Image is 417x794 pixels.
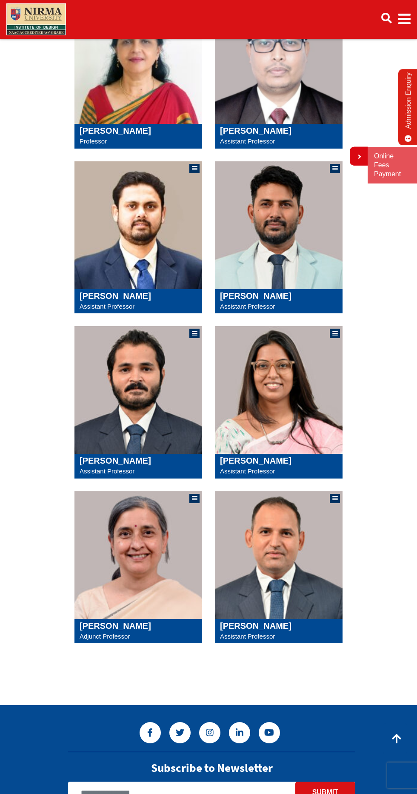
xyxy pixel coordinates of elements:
a: [PERSON_NAME] Assistant Professor [80,291,197,312]
a: [PERSON_NAME] Assistant Professor [220,621,337,642]
p: Assistant Professor [80,466,197,477]
img: Pradipta Biswas [74,161,202,289]
p: Assistant Professor [220,301,337,312]
h5: [PERSON_NAME] [220,621,337,631]
img: Suchitra Balasubrahmanyan [74,491,202,619]
img: main_logo [6,3,66,35]
a: Online Fees Payment [374,152,411,178]
img: Snehal Balapure [215,326,343,454]
a: [PERSON_NAME] Assistant Professor [220,456,337,477]
p: Assistant Professor [220,466,337,477]
h2: Subscribe to Newsletter [151,761,273,775]
p: Assistant Professor [220,631,337,642]
h5: [PERSON_NAME] [80,291,197,301]
h5: [PERSON_NAME] [80,456,197,466]
p: Assistant Professor [220,136,337,147]
h5: [PERSON_NAME] [220,126,337,136]
img: Shree Kant [74,326,202,454]
h5: [PERSON_NAME] [80,621,197,631]
img: Saroj Kumar Das [215,161,343,289]
h5: [PERSON_NAME] [220,456,337,466]
p: Assistant Professor [80,301,197,312]
a: [PERSON_NAME] Assistant Professor [80,456,197,477]
p: Adjunct Professor [80,631,197,642]
a: [PERSON_NAME] Professor [80,126,197,147]
a: [PERSON_NAME] Assistant Professor [220,126,337,147]
nav: Main navigation [6,2,411,37]
h5: [PERSON_NAME] [80,126,197,136]
h5: [PERSON_NAME] [220,291,337,301]
img: Sushil K Yati [215,491,343,619]
a: [PERSON_NAME] Assistant Professor [220,291,337,312]
a: [PERSON_NAME] Adjunct Professor [80,621,197,642]
p: Professor [80,136,197,147]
